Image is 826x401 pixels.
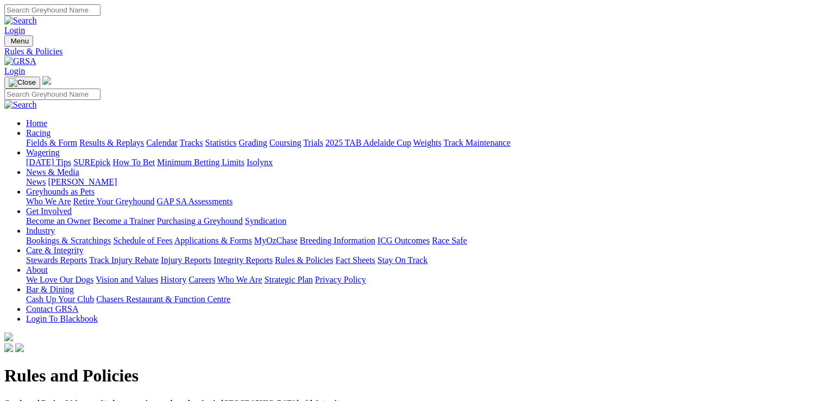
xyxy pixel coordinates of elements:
[4,57,36,66] img: GRSA
[79,138,144,147] a: Results & Replays
[377,255,427,265] a: Stay On Track
[26,226,55,235] a: Industry
[4,35,33,47] button: Toggle navigation
[264,275,313,284] a: Strategic Plan
[26,236,111,245] a: Bookings & Scratchings
[157,197,233,206] a: GAP SA Assessments
[247,158,273,167] a: Isolynx
[217,275,262,284] a: Who We Are
[4,89,100,100] input: Search
[444,138,510,147] a: Track Maintenance
[26,138,77,147] a: Fields & Form
[4,16,37,26] img: Search
[4,343,13,352] img: facebook.svg
[245,216,286,225] a: Syndication
[113,158,155,167] a: How To Bet
[113,236,172,245] a: Schedule of Fees
[26,206,72,216] a: Get Involved
[26,197,71,206] a: Who We Are
[26,148,60,157] a: Wagering
[26,265,48,274] a: About
[26,187,94,196] a: Greyhounds as Pets
[26,177,46,186] a: News
[275,255,333,265] a: Rules & Policies
[26,275,822,285] div: About
[9,78,36,87] img: Close
[4,66,25,76] a: Login
[4,4,100,16] input: Search
[26,246,84,255] a: Care & Integrity
[161,255,211,265] a: Injury Reports
[300,236,375,245] a: Breeding Information
[269,138,301,147] a: Coursing
[303,138,323,147] a: Trials
[26,285,74,294] a: Bar & Dining
[160,275,186,284] a: History
[93,216,155,225] a: Become a Trainer
[146,138,178,147] a: Calendar
[96,295,230,304] a: Chasers Restaurant & Function Centre
[4,77,40,89] button: Toggle navigation
[26,295,94,304] a: Cash Up Your Club
[11,37,29,45] span: Menu
[26,216,822,226] div: Get Involved
[157,216,243,225] a: Purchasing a Greyhound
[213,255,273,265] a: Integrity Reports
[4,47,822,57] a: Rules & Policies
[315,275,366,284] a: Privacy Policy
[4,26,25,35] a: Login
[26,255,822,265] div: Care & Integrity
[26,314,98,323] a: Login To Blackbook
[26,275,93,284] a: We Love Our Dogs
[26,158,71,167] a: [DATE] Tips
[26,167,79,177] a: News & Media
[4,100,37,110] img: Search
[26,236,822,246] div: Industry
[325,138,411,147] a: 2025 TAB Adelaide Cup
[26,128,51,137] a: Racing
[4,333,13,341] img: logo-grsa-white.png
[174,236,252,245] a: Applications & Forms
[73,197,155,206] a: Retire Your Greyhound
[48,177,117,186] a: [PERSON_NAME]
[157,158,244,167] a: Minimum Betting Limits
[26,216,91,225] a: Become an Owner
[254,236,298,245] a: MyOzChase
[413,138,442,147] a: Weights
[73,158,110,167] a: SUREpick
[26,295,822,304] div: Bar & Dining
[432,236,466,245] a: Race Safe
[26,138,822,148] div: Racing
[26,255,87,265] a: Stewards Reports
[96,275,158,284] a: Vision and Values
[188,275,215,284] a: Careers
[336,255,375,265] a: Fact Sheets
[26,118,47,128] a: Home
[26,197,822,206] div: Greyhounds as Pets
[26,304,78,314] a: Contact GRSA
[15,343,24,352] img: twitter.svg
[26,158,822,167] div: Wagering
[4,366,822,386] h1: Rules and Policies
[42,76,51,85] img: logo-grsa-white.png
[205,138,237,147] a: Statistics
[89,255,159,265] a: Track Injury Rebate
[377,236,430,245] a: ICG Outcomes
[239,138,267,147] a: Grading
[26,177,822,187] div: News & Media
[180,138,203,147] a: Tracks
